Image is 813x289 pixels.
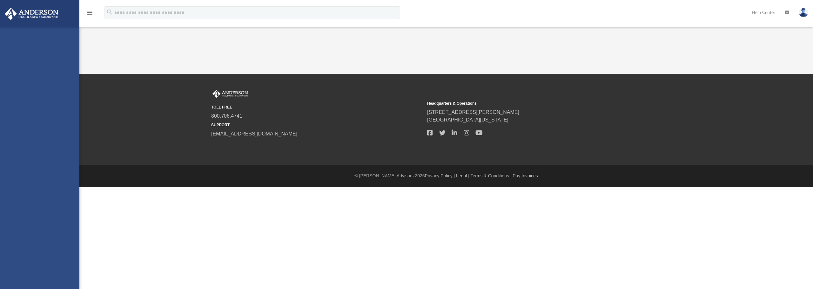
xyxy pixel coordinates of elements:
a: [STREET_ADDRESS][PERSON_NAME] [427,109,519,115]
a: Privacy Policy | [425,173,455,178]
a: menu [86,12,93,16]
small: Headquarters & Operations [427,101,639,106]
a: [GEOGRAPHIC_DATA][US_STATE] [427,117,508,122]
img: User Pic [799,8,808,17]
img: Anderson Advisors Platinum Portal [3,8,60,20]
a: 800.706.4741 [211,113,242,119]
small: TOLL FREE [211,104,423,110]
i: search [106,9,113,16]
a: Legal | [456,173,469,178]
a: [EMAIL_ADDRESS][DOMAIN_NAME] [211,131,297,136]
img: Anderson Advisors Platinum Portal [211,90,249,98]
small: SUPPORT [211,122,423,128]
div: © [PERSON_NAME] Advisors 2025 [79,173,813,179]
a: Pay Invoices [513,173,538,178]
i: menu [86,9,93,16]
a: Terms & Conditions | [471,173,512,178]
